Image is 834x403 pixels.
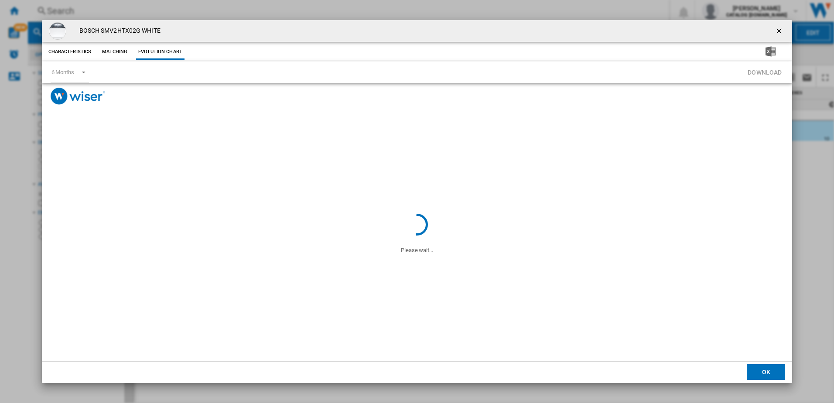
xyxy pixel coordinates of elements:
ng-transclude: Please wait... [401,247,433,253]
img: logo_wiser_300x94.png [51,88,105,105]
button: Evolution chart [136,44,185,60]
button: Download [745,64,784,80]
button: getI18NText('BUTTONS.CLOSE_DIALOG') [771,22,789,40]
button: Download in Excel [752,44,790,60]
img: smv2htx02g.jpg [49,22,66,40]
button: OK [747,364,785,380]
h4: BOSCH SMV2HTX02G WHITE [75,27,161,35]
img: excel-24x24.png [766,46,776,57]
button: Characteristics [46,44,94,60]
button: Matching [96,44,134,60]
md-dialog: Product popup [42,20,793,383]
ng-md-icon: getI18NText('BUTTONS.CLOSE_DIALOG') [775,27,785,37]
div: 6 Months [51,69,74,75]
